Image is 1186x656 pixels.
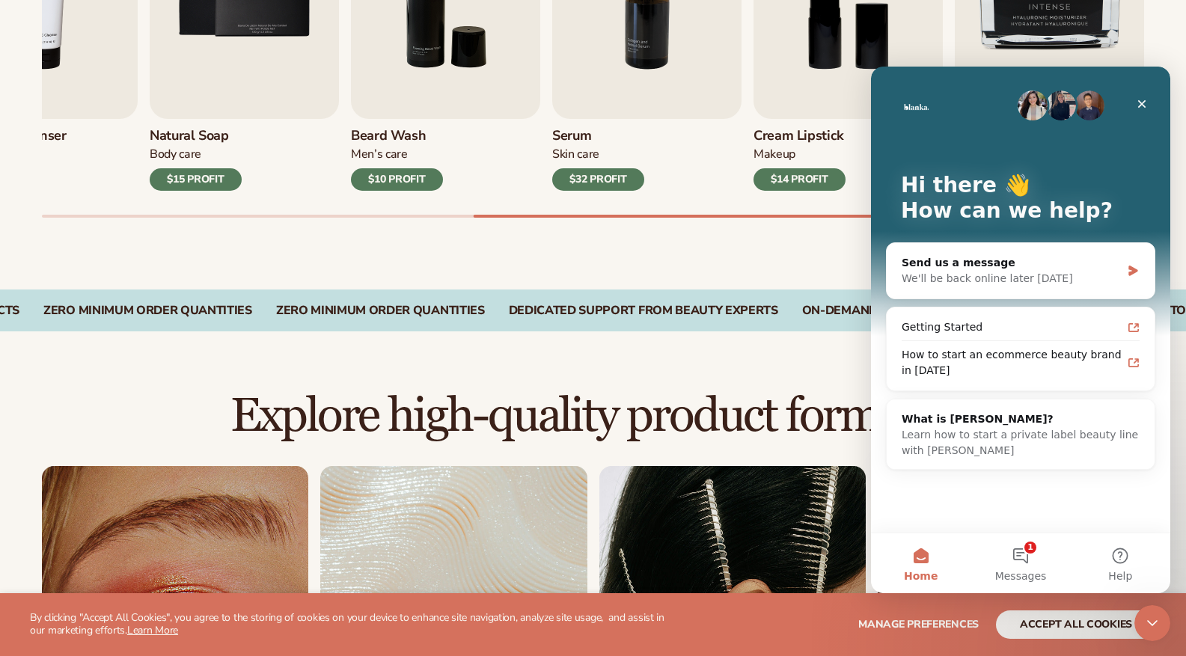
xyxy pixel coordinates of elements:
[351,128,443,144] h3: Beard Wash
[150,147,242,162] div: Body Care
[42,391,1144,441] h2: Explore high-quality product formulas
[276,304,485,318] div: Zero Minimum Order QuantitieS
[30,612,666,637] p: By clicking "Accept All Cookies", you agree to the storing of cookies on your device to enhance s...
[996,610,1156,639] button: accept all cookies
[858,610,979,639] button: Manage preferences
[1134,605,1170,641] iframe: Intercom live chat
[552,168,644,191] div: $32 PROFIT
[127,623,178,637] a: Learn More
[871,67,1170,593] iframe: Intercom live chat
[509,304,778,318] div: Dedicated Support From Beauty Experts
[754,147,846,162] div: Makeup
[858,617,979,631] span: Manage preferences
[552,128,644,144] h3: Serum
[351,147,443,162] div: Men’s Care
[351,168,443,191] div: $10 PROFIT
[43,304,252,318] div: Zero Minimum Order QuantitieS
[150,168,242,191] div: $15 PROFIT
[802,304,1122,318] div: On-Demand Fulfillment and Inventory Tracking
[754,128,846,144] h3: Cream Lipstick
[552,147,644,162] div: Skin Care
[754,168,846,191] div: $14 PROFIT
[150,128,242,144] h3: Natural Soap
